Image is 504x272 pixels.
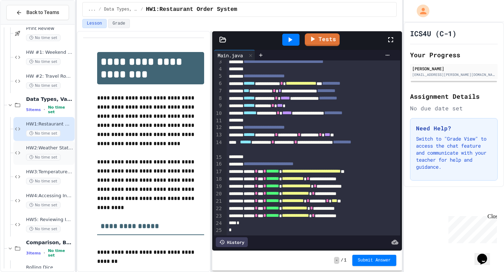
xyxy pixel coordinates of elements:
div: 11 [214,117,223,124]
span: • [44,107,45,112]
div: 7 [214,88,223,95]
span: No time set [48,248,73,258]
span: • [44,250,45,256]
span: Rolling Dice [26,265,73,271]
div: 12 [214,124,223,131]
div: 22 [214,205,223,213]
div: 20 [214,190,223,198]
span: HW3:Temperature Calculator Helper [26,169,73,175]
span: HW4:Accessing Individual Digits [26,193,73,199]
div: 24 [214,220,223,227]
div: History [216,237,248,247]
h1: ICS4U (C-1) [410,28,456,38]
span: Data Types, Variables, and Math [26,96,73,102]
span: HW2:Weather Station Debugger [26,145,73,151]
span: No time set [26,34,61,41]
div: 8 [214,95,223,102]
span: - [334,257,339,264]
span: HW1:Restaurant Order System [146,5,237,14]
p: Switch to "Grade View" to access the chat feature and communicate with your teacher for help and ... [416,135,492,170]
span: No time set [26,154,61,161]
span: Back to Teams [26,9,59,16]
div: No due date set [410,104,498,112]
span: No time set [26,130,61,137]
span: Submit Answer [358,258,391,263]
a: Tests [305,33,340,46]
span: 3 items [26,251,41,255]
div: 25 [214,227,223,234]
iframe: chat widget [474,244,497,265]
span: No time set [26,58,61,65]
span: HW #2: Travel Route Debugger [26,73,73,79]
span: HW #1: Weekend Project Planner [26,50,73,56]
button: Back to Teams [6,5,69,20]
span: No time set [48,105,73,114]
span: Comparison, Boolean Logic, If-Statements [26,239,73,246]
span: ... [88,7,96,12]
span: / [341,258,343,263]
span: No time set [26,178,61,184]
span: Print Review [26,26,73,32]
div: 19 [214,183,223,190]
div: Chat with us now!Close [3,3,49,45]
div: Main.java [214,52,246,59]
span: HW5: Reviewing Inputs [26,217,73,223]
div: 17 [214,168,223,176]
div: 3 [214,58,223,66]
div: 21 [214,198,223,205]
div: 23 [214,213,223,220]
button: Lesson [82,19,107,28]
div: 10 [214,110,223,117]
iframe: chat widget [446,213,497,243]
span: HW1:Restaurant Order System [26,121,73,127]
span: / [140,7,143,12]
div: 16 [214,161,223,168]
div: 5 [214,73,223,80]
span: No time set [26,226,61,232]
div: 6 [214,80,223,88]
div: [EMAIL_ADDRESS][PERSON_NAME][DOMAIN_NAME] [412,72,496,77]
button: Grade [108,19,130,28]
span: Data Types, Variables, and Math [104,7,138,12]
h2: Assignment Details [410,91,498,101]
div: Main.java [214,50,255,60]
h2: Your Progress [410,50,498,60]
div: 9 [214,102,223,110]
div: 13 [214,131,223,139]
h3: Need Help? [416,124,492,132]
div: 4 [214,66,223,73]
span: 5 items [26,108,41,112]
div: My Account [409,3,431,19]
div: 14 [214,139,223,154]
span: No time set [26,202,61,208]
div: [PERSON_NAME] [412,65,496,72]
span: No time set [26,82,61,89]
div: 18 [214,176,223,183]
span: / [99,7,101,12]
span: 1 [344,258,346,263]
div: 15 [214,154,223,161]
button: Submit Answer [352,255,397,266]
